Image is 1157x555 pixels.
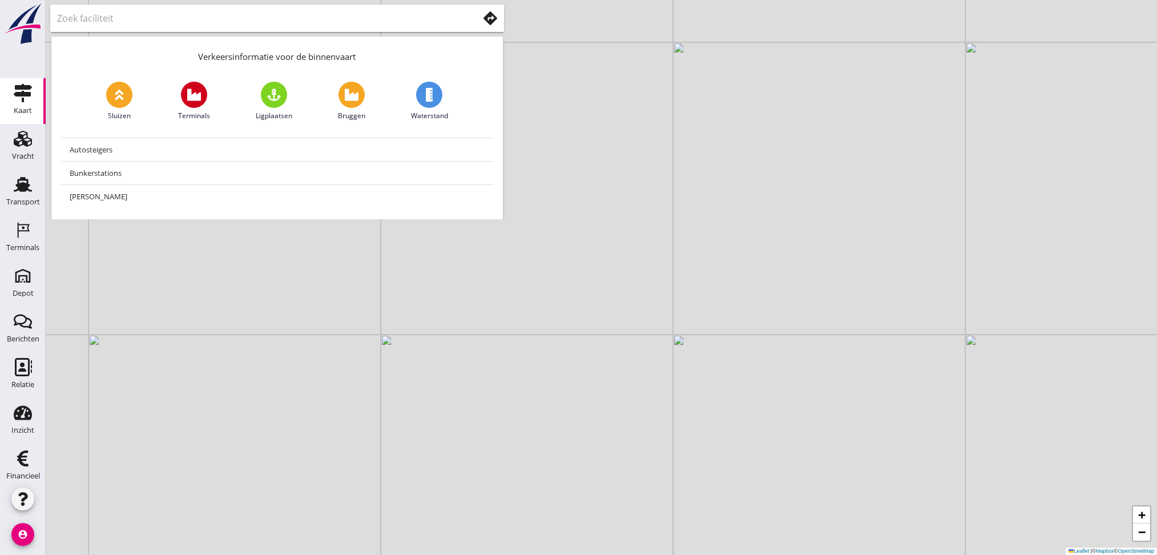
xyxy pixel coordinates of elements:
[411,82,448,121] a: Waterstand
[108,111,131,121] span: Sluizen
[1066,548,1157,555] div: © ©
[1138,508,1146,522] span: +
[51,37,503,73] div: Verkeersinformatie voor de binnenvaart
[6,198,40,206] div: Transport
[12,152,34,160] div: Vracht
[70,143,485,156] div: Autosteigers
[6,472,40,480] div: Financieel
[13,289,34,297] div: Depot
[11,523,34,546] i: account_circle
[11,427,34,434] div: Inzicht
[411,111,448,121] span: Waterstand
[178,82,210,121] a: Terminals
[1118,548,1154,554] a: OpenStreetMap
[1069,548,1089,554] a: Leaflet
[1096,548,1114,554] a: Mapbox
[106,82,132,121] a: Sluizen
[178,111,210,121] span: Terminals
[7,335,39,343] div: Berichten
[11,381,34,388] div: Relatie
[338,82,365,121] a: Bruggen
[256,82,292,121] a: Ligplaatsen
[70,190,485,203] div: [PERSON_NAME]
[14,107,32,114] div: Kaart
[256,111,292,121] span: Ligplaatsen
[338,111,365,121] span: Bruggen
[2,3,43,45] img: logo-small.a267ee39.svg
[57,9,462,27] input: Zoek faciliteit
[1138,525,1146,539] span: −
[6,244,39,251] div: Terminals
[1133,506,1150,524] a: Zoom in
[70,166,485,180] div: Bunkerstations
[1091,548,1092,554] span: |
[1133,524,1150,541] a: Zoom out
